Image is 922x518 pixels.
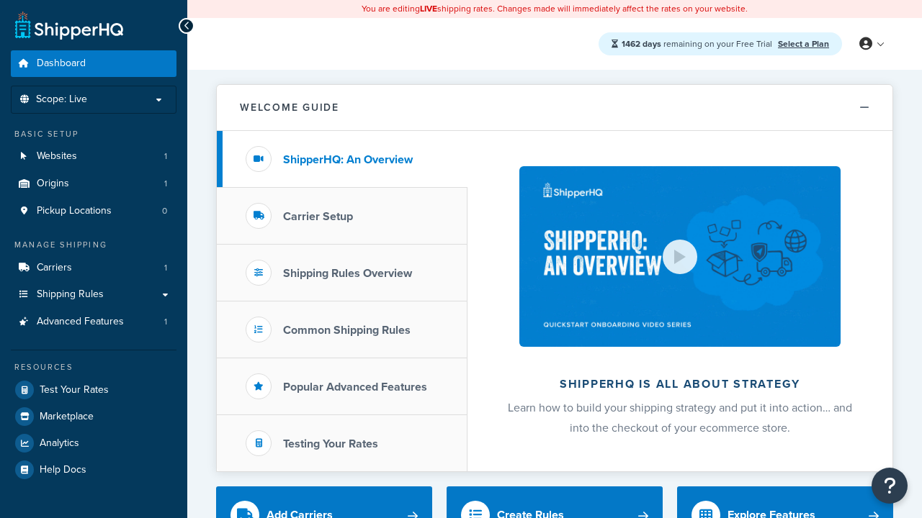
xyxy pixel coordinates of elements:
[164,262,167,274] span: 1
[778,37,829,50] a: Select a Plan
[217,85,892,131] button: Welcome Guide
[11,309,176,335] a: Advanced Features1
[11,143,176,170] li: Websites
[283,324,411,337] h3: Common Shipping Rules
[11,128,176,140] div: Basic Setup
[506,378,854,391] h2: ShipperHQ is all about strategy
[37,205,112,217] span: Pickup Locations
[11,171,176,197] a: Origins1
[240,102,339,113] h2: Welcome Guide
[11,377,176,403] a: Test Your Rates
[11,171,176,197] li: Origins
[872,468,908,504] button: Open Resource Center
[283,153,413,166] h3: ShipperHQ: An Overview
[40,411,94,423] span: Marketplace
[37,316,124,328] span: Advanced Features
[11,430,176,456] a: Analytics
[622,37,774,50] span: remaining on your Free Trial
[37,288,104,301] span: Shipping Rules
[622,37,661,50] strong: 1462 days
[283,210,353,223] h3: Carrier Setup
[164,150,167,163] span: 1
[11,361,176,373] div: Resources
[36,94,87,106] span: Scope: Live
[11,50,176,77] a: Dashboard
[519,166,841,347] img: ShipperHQ is all about strategy
[11,404,176,430] a: Marketplace
[40,384,109,396] span: Test Your Rates
[420,2,437,15] b: LIVE
[11,281,176,308] a: Shipping Rules
[283,381,427,394] h3: Popular Advanced Features
[508,399,852,436] span: Learn how to build your shipping strategy and put it into action… and into the checkout of your e...
[11,309,176,335] li: Advanced Features
[11,239,176,251] div: Manage Shipping
[11,198,176,224] a: Pickup Locations0
[11,143,176,170] a: Websites1
[11,255,176,281] li: Carriers
[37,262,72,274] span: Carriers
[164,178,167,190] span: 1
[11,457,176,483] a: Help Docs
[37,178,69,190] span: Origins
[11,255,176,281] a: Carriers1
[37,58,86,70] span: Dashboard
[37,150,77,163] span: Websites
[162,205,167,217] span: 0
[40,464,86,476] span: Help Docs
[283,267,412,280] h3: Shipping Rules Overview
[11,198,176,224] li: Pickup Locations
[40,437,79,450] span: Analytics
[164,316,167,328] span: 1
[283,437,378,450] h3: Testing Your Rates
